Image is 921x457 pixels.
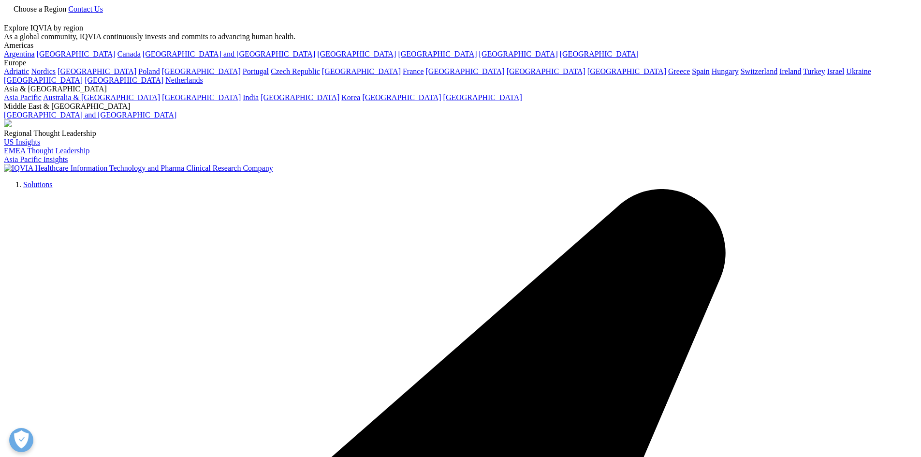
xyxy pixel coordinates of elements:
[443,93,522,102] a: [GEOGRAPHIC_DATA]
[162,93,241,102] a: [GEOGRAPHIC_DATA]
[117,50,141,58] a: Canada
[162,67,241,75] a: [GEOGRAPHIC_DATA]
[426,67,505,75] a: [GEOGRAPHIC_DATA]
[668,67,690,75] a: Greece
[4,24,917,32] div: Explore IQVIA by region
[712,67,739,75] a: Hungary
[4,50,35,58] a: Argentina
[803,67,825,75] a: Turkey
[4,93,42,102] a: Asia Pacific
[741,67,777,75] a: Switzerland
[322,67,401,75] a: [GEOGRAPHIC_DATA]
[317,50,396,58] a: [GEOGRAPHIC_DATA]
[4,85,917,93] div: Asia & [GEOGRAPHIC_DATA]
[827,67,845,75] a: Israel
[4,67,29,75] a: Adriatic
[14,5,66,13] span: Choose a Region
[143,50,315,58] a: [GEOGRAPHIC_DATA] and [GEOGRAPHIC_DATA]
[403,67,424,75] a: France
[4,164,273,173] img: IQVIA Healthcare Information Technology and Pharma Clinical Research Company
[4,111,176,119] a: [GEOGRAPHIC_DATA] and [GEOGRAPHIC_DATA]
[4,147,89,155] a: EMEA Thought Leadership
[4,32,917,41] div: As a global community, IQVIA continuously invests and commits to advancing human health.
[560,50,639,58] a: [GEOGRAPHIC_DATA]
[587,67,666,75] a: [GEOGRAPHIC_DATA]
[9,428,33,452] button: Open Preferences
[4,129,917,138] div: Regional Thought Leadership
[138,67,160,75] a: Poland
[243,67,269,75] a: Portugal
[4,119,12,127] img: 2093_analyzing-data-using-big-screen-display-and-laptop.png
[341,93,360,102] a: Korea
[4,102,917,111] div: Middle East & [GEOGRAPHIC_DATA]
[43,93,160,102] a: Australia & [GEOGRAPHIC_DATA]
[4,155,68,163] a: Asia Pacific Insights
[507,67,585,75] a: [GEOGRAPHIC_DATA]
[479,50,558,58] a: [GEOGRAPHIC_DATA]
[362,93,441,102] a: [GEOGRAPHIC_DATA]
[165,76,203,84] a: Netherlands
[23,180,52,189] a: Solutions
[846,67,871,75] a: Ukraine
[271,67,320,75] a: Czech Republic
[58,67,136,75] a: [GEOGRAPHIC_DATA]
[692,67,709,75] a: Spain
[85,76,163,84] a: [GEOGRAPHIC_DATA]
[4,76,83,84] a: [GEOGRAPHIC_DATA]
[4,41,917,50] div: Americas
[261,93,339,102] a: [GEOGRAPHIC_DATA]
[398,50,477,58] a: [GEOGRAPHIC_DATA]
[31,67,56,75] a: Nordics
[37,50,116,58] a: [GEOGRAPHIC_DATA]
[243,93,259,102] a: India
[68,5,103,13] a: Contact Us
[4,59,917,67] div: Europe
[779,67,801,75] a: Ireland
[4,138,40,146] a: US Insights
